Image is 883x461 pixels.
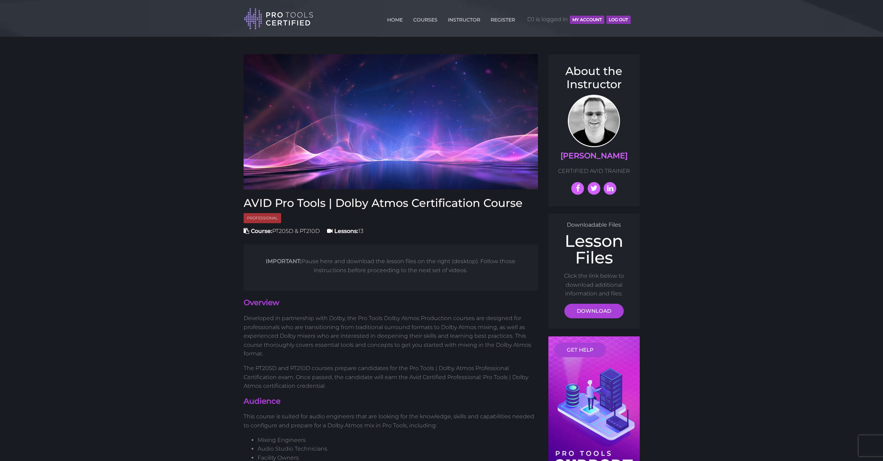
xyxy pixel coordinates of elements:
[555,167,633,176] p: CERTIFIED AVID TRAINER
[555,233,633,266] h2: Lesson Files
[244,314,538,358] p: Developed in partnership with Dolby, the Pro Tools Dolby Atmos Production courses are designed fo...
[568,95,620,147] img: Prof. Scott
[555,65,633,91] h3: About the Instructor
[244,213,281,223] span: Professional
[555,271,633,298] p: Click the link below to download additional information and files.
[561,151,628,160] a: [PERSON_NAME]
[489,13,517,24] a: REGISTER
[244,228,320,234] span: PT205D & PT210D
[564,304,624,318] a: DOWNLOAD
[327,228,363,234] span: 13
[244,412,538,430] p: This course is suited for audio engineers that are looking for the knowledge, skills and capabili...
[251,228,272,234] strong: Course:
[244,8,313,30] img: Pro Tools Certified Logo
[244,297,538,308] h4: Overview
[570,16,604,24] button: MY ACCOUNT
[266,258,302,265] strong: IMPORTANT:
[385,13,404,24] a: HOME
[411,13,439,24] a: COURSES
[606,16,630,24] button: Log Out
[244,364,538,391] p: The PT205D and PT210D courses prepare candidates for the Pro Tools | Dolby Atmos Professional Cer...
[244,196,538,210] h3: AVID Pro Tools | Dolby Atmos Certification Course
[554,343,606,357] a: GET HELP
[244,54,538,190] img: AVID Pro Tools Dolby Atmos
[257,436,538,445] li: Mixing Engineers
[251,257,531,275] p: Pause here and download the lesson files on the right (desktop). Follow those instructions before...
[244,396,538,407] h4: Audience
[567,221,621,228] span: Downloadable Files
[334,228,358,234] strong: Lessons:
[527,9,631,30] span: DJ is logged in
[446,13,482,24] a: INSTRUCTOR
[257,444,538,453] li: Audio Studio Technicians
